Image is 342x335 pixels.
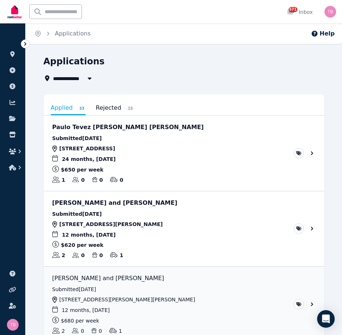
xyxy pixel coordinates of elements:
a: View application: Mohanraj Perumalsamy and Sivaranjani Murugadass [44,191,324,267]
a: View application: Paulo Tevez Teixeira Mendes [44,116,324,191]
img: Tracy Barrett [324,6,336,18]
a: Applied [51,102,86,115]
h1: Applications [44,56,105,67]
div: Inbox [287,8,313,16]
div: Open Intercom Messenger [317,310,335,328]
span: 15 [127,106,134,111]
nav: Breadcrumb [26,23,99,44]
a: Rejected [96,102,134,114]
img: RentBetter [6,3,23,21]
span: 571 [289,7,297,12]
button: Help [311,29,335,38]
img: Tracy Barrett [7,319,19,331]
span: 33 [78,106,86,111]
a: Applications [55,30,91,37]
